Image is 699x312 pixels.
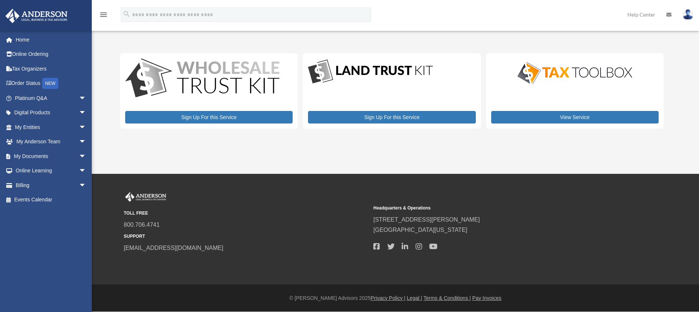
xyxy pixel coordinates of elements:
[5,164,97,178] a: Online Learningarrow_drop_down
[79,91,94,106] span: arrow_drop_down
[373,227,467,233] a: [GEOGRAPHIC_DATA][US_STATE]
[5,193,97,207] a: Events Calendar
[79,178,94,193] span: arrow_drop_down
[308,111,475,123] a: Sign Up For this Service
[5,135,97,149] a: My Anderson Teamarrow_drop_down
[491,111,659,123] a: View Service
[373,216,480,223] a: [STREET_ADDRESS][PERSON_NAME]
[5,149,97,164] a: My Documentsarrow_drop_down
[79,105,94,121] span: arrow_drop_down
[5,91,97,105] a: Platinum Q&Aarrow_drop_down
[5,61,97,76] a: Tax Organizers
[124,192,168,202] img: Anderson Advisors Platinum Portal
[79,135,94,150] span: arrow_drop_down
[124,222,160,228] a: 800.706.4741
[5,47,97,62] a: Online Ordering
[5,120,97,135] a: My Entitiesarrow_drop_down
[99,10,108,19] i: menu
[308,58,433,85] img: LandTrust_lgo-1.jpg
[124,233,368,240] small: SUPPORT
[424,295,471,301] a: Terms & Conditions |
[124,245,223,251] a: [EMAIL_ADDRESS][DOMAIN_NAME]
[682,9,693,20] img: User Pic
[125,58,279,99] img: WS-Trust-Kit-lgo-1.jpg
[5,105,94,120] a: Digital Productsarrow_drop_down
[472,295,501,301] a: Pay Invoices
[125,111,293,123] a: Sign Up For this Service
[124,209,368,217] small: TOLL FREE
[79,164,94,179] span: arrow_drop_down
[42,78,58,89] div: NEW
[5,76,97,91] a: Order StatusNEW
[79,149,94,164] span: arrow_drop_down
[371,295,406,301] a: Privacy Policy |
[373,204,618,212] small: Headquarters & Operations
[99,13,108,19] a: menu
[407,295,422,301] a: Legal |
[92,294,699,303] div: © [PERSON_NAME] Advisors 2025
[5,178,97,193] a: Billingarrow_drop_down
[3,9,70,23] img: Anderson Advisors Platinum Portal
[79,120,94,135] span: arrow_drop_down
[5,32,97,47] a: Home
[123,10,131,18] i: search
